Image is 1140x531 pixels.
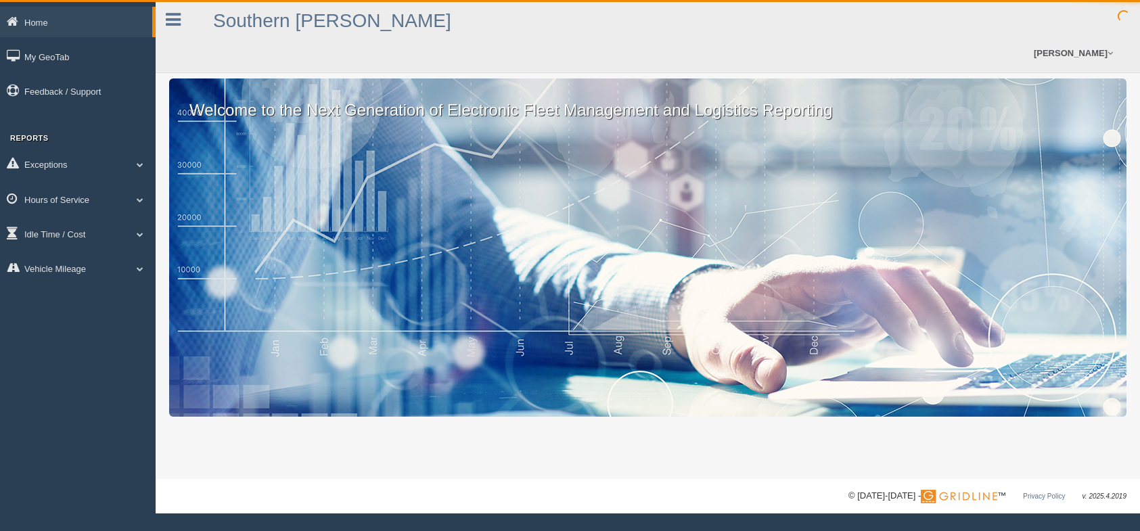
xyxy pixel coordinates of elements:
[169,78,1126,122] p: Welcome to the Next Generation of Electronic Fleet Management and Logistics Reporting
[848,489,1126,503] div: © [DATE]-[DATE] - ™
[213,10,451,31] a: Southern [PERSON_NAME]
[1023,492,1065,500] a: Privacy Policy
[1027,34,1120,72] a: [PERSON_NAME]
[1082,492,1126,500] span: v. 2025.4.2019
[921,490,997,503] img: Gridline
